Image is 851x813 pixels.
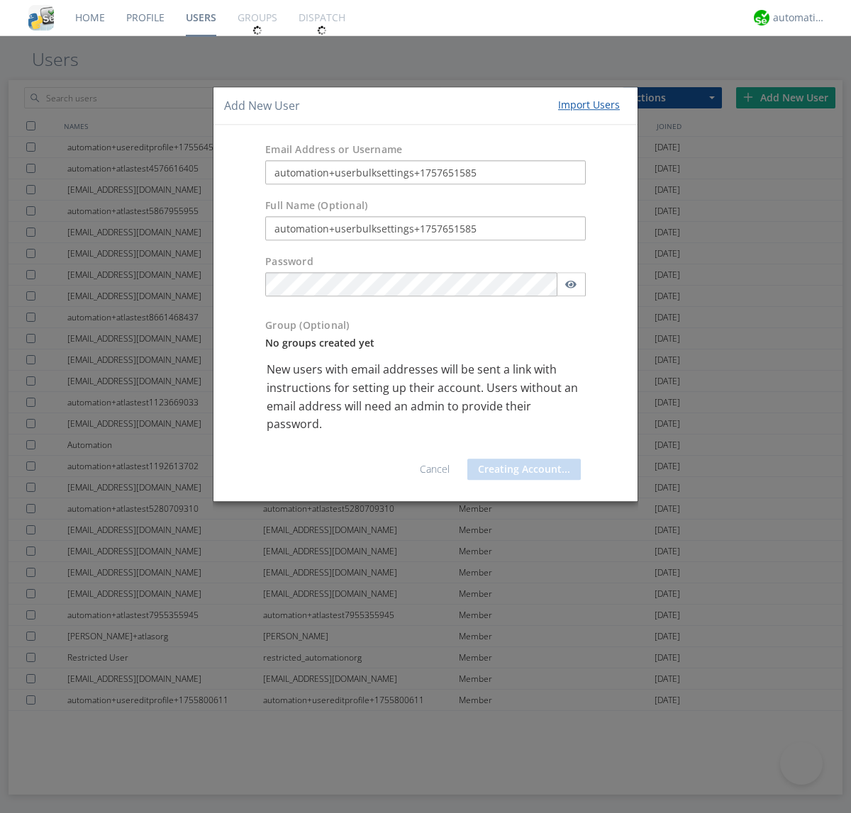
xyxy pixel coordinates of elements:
[252,26,262,35] img: spin.svg
[420,462,450,476] a: Cancel
[317,26,327,35] img: spin.svg
[267,361,584,434] p: New users with email addresses will be sent a link with instructions for setting up their account...
[265,199,367,213] label: Full Name (Optional)
[558,98,620,112] div: Import Users
[224,98,300,114] h4: Add New User
[754,10,769,26] img: d2d01cd9b4174d08988066c6d424eccd
[265,217,586,241] input: Julie Appleseed
[467,459,581,480] button: Creating Account...
[265,255,313,269] label: Password
[773,11,826,25] div: automation+atlas
[265,319,349,333] label: Group (Optional)
[265,143,402,157] label: Email Address or Username
[28,5,54,30] img: cddb5a64eb264b2086981ab96f4c1ba7
[265,161,586,185] input: e.g. email@address.com, Housekeeping1
[265,337,374,351] label: No groups created yet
